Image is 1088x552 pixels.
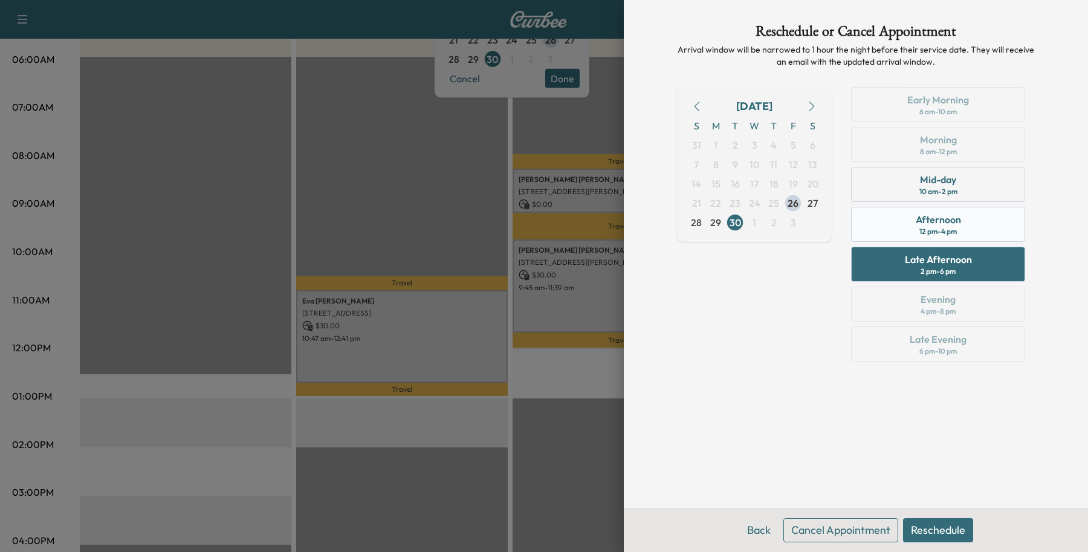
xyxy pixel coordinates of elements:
span: 11 [770,157,777,172]
button: Cancel Appointment [783,518,898,542]
span: T [764,116,783,135]
span: S [803,116,822,135]
span: 17 [750,177,759,191]
span: 30 [730,215,741,230]
span: 29 [710,215,721,230]
span: 28 [691,215,702,230]
span: 10 [750,157,759,172]
span: 16 [731,177,740,191]
button: Reschedule [903,518,973,542]
button: Back [739,518,779,542]
span: 7 [694,157,699,172]
div: Afternoon [916,212,961,227]
div: 12 pm - 4 pm [919,227,957,236]
span: 14 [691,177,701,191]
span: 3 [791,215,796,230]
span: W [745,116,764,135]
h1: Reschedule or Cancel Appointment [677,24,1035,44]
span: 15 [711,177,720,191]
span: 19 [789,177,798,191]
span: 3 [752,138,757,152]
span: 9 [733,157,738,172]
span: 26 [788,196,798,210]
span: 12 [789,157,798,172]
span: T [725,116,745,135]
span: 27 [808,196,818,210]
span: S [687,116,706,135]
div: 10 am - 2 pm [919,187,957,196]
div: [DATE] [736,98,772,115]
span: M [706,116,725,135]
span: 6 [810,138,815,152]
span: 18 [769,177,779,191]
span: 31 [692,138,701,152]
span: 20 [807,177,818,191]
span: 1 [753,215,756,230]
span: F [783,116,803,135]
span: 2 [733,138,738,152]
span: 25 [768,196,779,210]
span: 4 [771,138,777,152]
div: Mid-day [920,172,956,187]
div: 2 pm - 6 pm [921,267,956,276]
span: 24 [749,196,760,210]
span: 22 [710,196,721,210]
div: Late Afternoon [905,252,972,267]
span: 23 [730,196,740,210]
span: 2 [771,215,777,230]
span: 8 [713,157,719,172]
span: 1 [714,138,717,152]
span: 13 [808,157,817,172]
span: 5 [791,138,796,152]
p: Arrival window will be narrowed to 1 hour the night before their service date. They will receive ... [677,44,1035,68]
span: 21 [692,196,701,210]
